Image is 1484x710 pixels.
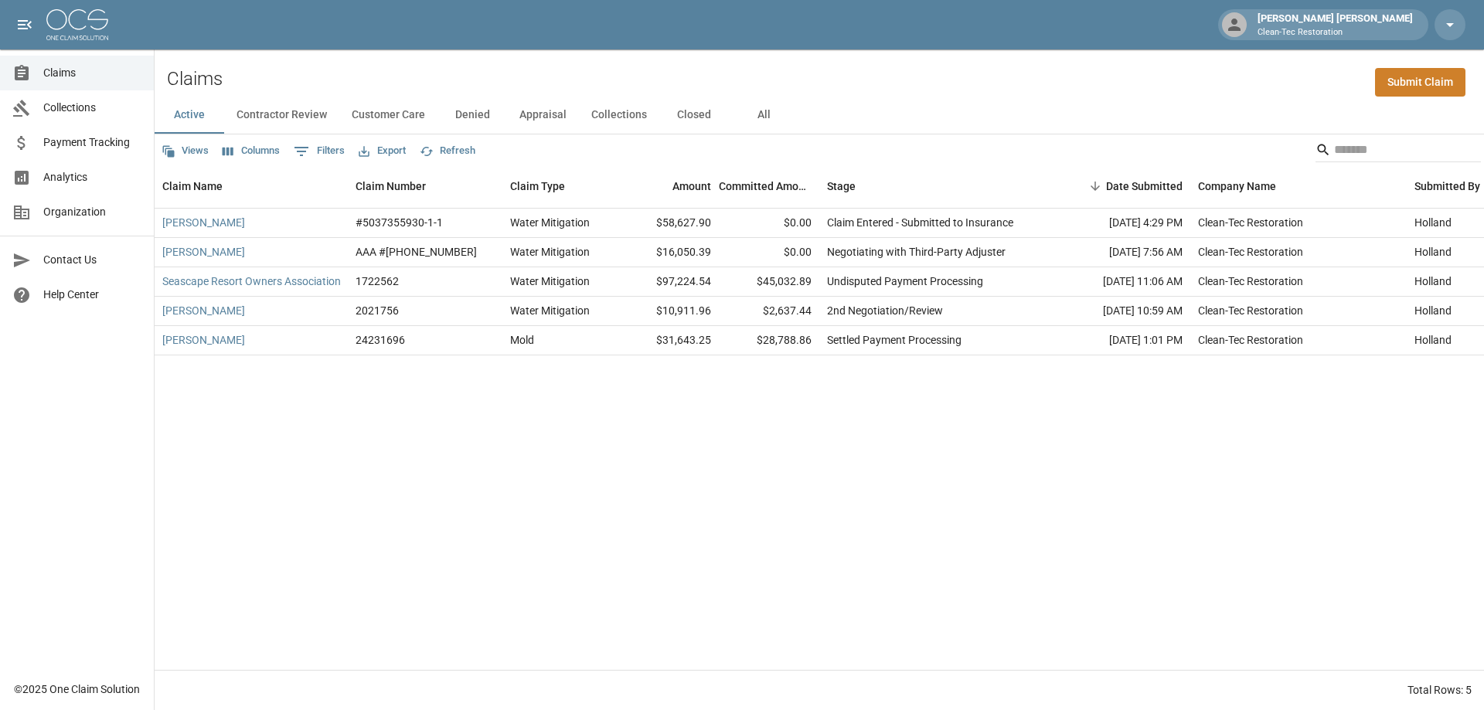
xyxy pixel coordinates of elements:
[618,326,719,355] div: $31,643.25
[162,303,245,318] a: [PERSON_NAME]
[1198,244,1303,260] div: Clean-Tec Restoration
[162,165,223,208] div: Claim Name
[672,165,711,208] div: Amount
[224,97,339,134] button: Contractor Review
[579,97,659,134] button: Collections
[348,165,502,208] div: Claim Number
[162,332,245,348] a: [PERSON_NAME]
[339,97,437,134] button: Customer Care
[1414,332,1452,348] div: Holland
[1198,273,1303,289] div: Clean-Tec Restoration
[1084,175,1106,197] button: Sort
[827,165,856,208] div: Stage
[510,332,534,348] div: Mold
[416,139,479,163] button: Refresh
[719,326,819,355] div: $28,788.86
[819,165,1051,208] div: Stage
[719,238,819,267] div: $0.00
[9,9,40,40] button: open drawer
[356,244,477,260] div: AAA #1006-34-4626
[46,9,108,40] img: ocs-logo-white-transparent.png
[827,215,1013,230] div: Claim Entered - Submitted to Insurance
[1414,273,1452,289] div: Holland
[43,134,141,151] span: Payment Tracking
[618,209,719,238] div: $58,627.90
[510,215,590,230] div: Water Mitigation
[1198,215,1303,230] div: Clean-Tec Restoration
[1051,326,1190,355] div: [DATE] 1:01 PM
[510,165,565,208] div: Claim Type
[1198,165,1276,208] div: Company Name
[1051,209,1190,238] div: [DATE] 4:29 PM
[719,165,812,208] div: Committed Amount
[1190,165,1407,208] div: Company Name
[1258,26,1413,39] p: Clean-Tec Restoration
[1407,682,1472,698] div: Total Rows: 5
[162,215,245,230] a: [PERSON_NAME]
[510,303,590,318] div: Water Mitigation
[1051,297,1190,326] div: [DATE] 10:59 AM
[827,303,943,318] div: 2nd Negotiation/Review
[1106,165,1183,208] div: Date Submitted
[1414,303,1452,318] div: Holland
[1414,244,1452,260] div: Holland
[1198,332,1303,348] div: Clean-Tec Restoration
[719,165,819,208] div: Committed Amount
[618,165,719,208] div: Amount
[1316,138,1481,165] div: Search
[719,297,819,326] div: $2,637.44
[1051,238,1190,267] div: [DATE] 7:56 AM
[719,267,819,297] div: $45,032.89
[1198,303,1303,318] div: Clean-Tec Restoration
[1051,165,1190,208] div: Date Submitted
[155,97,1484,134] div: dynamic tabs
[219,139,284,163] button: Select columns
[356,165,426,208] div: Claim Number
[1051,267,1190,297] div: [DATE] 11:06 AM
[43,65,141,81] span: Claims
[1251,11,1419,39] div: [PERSON_NAME] [PERSON_NAME]
[510,244,590,260] div: Water Mitigation
[1414,165,1480,208] div: Submitted By
[43,100,141,116] span: Collections
[1414,215,1452,230] div: Holland
[356,273,399,289] div: 1722562
[437,97,507,134] button: Denied
[618,238,719,267] div: $16,050.39
[827,332,962,348] div: Settled Payment Processing
[502,165,618,208] div: Claim Type
[43,204,141,220] span: Organization
[510,273,590,289] div: Water Mitigation
[14,681,140,697] div: © 2025 One Claim Solution
[827,244,1006,260] div: Negotiating with Third-Party Adjuster
[355,139,410,163] button: Export
[618,267,719,297] div: $97,224.54
[155,97,224,134] button: Active
[155,165,348,208] div: Claim Name
[43,287,141,303] span: Help Center
[729,97,798,134] button: All
[43,169,141,185] span: Analytics
[618,297,719,326] div: $10,911.96
[43,252,141,268] span: Contact Us
[158,139,213,163] button: Views
[507,97,579,134] button: Appraisal
[356,215,443,230] div: #5037355930-1-1
[1375,68,1465,97] a: Submit Claim
[167,68,223,90] h2: Claims
[162,273,341,289] a: Seascape Resort Owners Association
[659,97,729,134] button: Closed
[290,139,349,164] button: Show filters
[162,244,245,260] a: [PERSON_NAME]
[827,273,983,289] div: Undisputed Payment Processing
[356,303,399,318] div: 2021756
[356,332,405,348] div: 24231696
[719,209,819,238] div: $0.00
